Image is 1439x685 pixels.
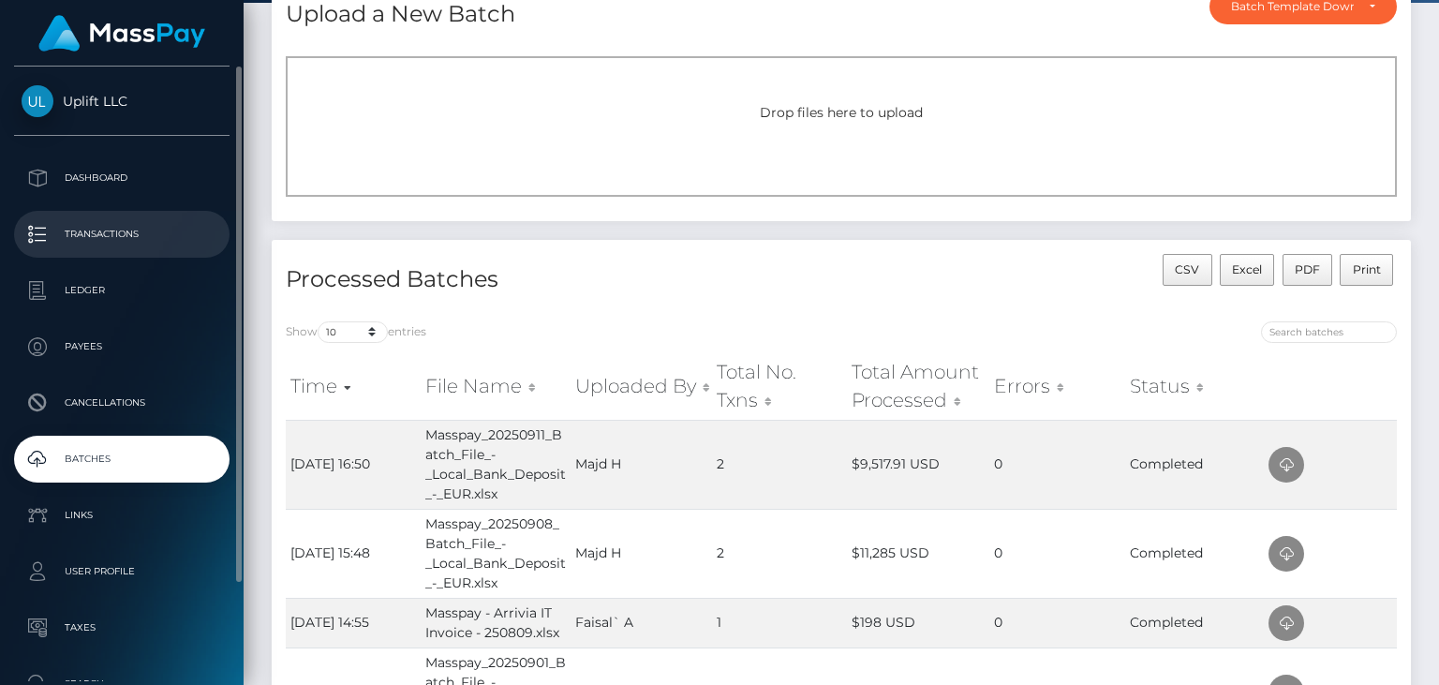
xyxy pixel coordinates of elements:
[22,445,222,473] p: Batches
[760,104,923,121] span: Drop files here to upload
[571,420,713,509] td: Majd H
[1261,321,1397,343] input: Search batches
[14,436,230,483] a: Batches
[286,420,421,509] td: [DATE] 16:50
[22,220,222,248] p: Transactions
[22,558,222,586] p: User Profile
[1283,254,1333,286] button: PDF
[22,389,222,417] p: Cancellations
[318,321,388,343] select: Showentries
[286,353,421,420] th: Time: activate to sort column ascending
[847,509,989,598] td: $11,285 USD
[421,420,571,509] td: Masspay_20250911_Batch_File_-_Local_Bank_Deposit_-_EUR.xlsx
[22,85,53,117] img: Uplift LLC
[1125,509,1264,598] td: Completed
[989,353,1125,420] th: Errors: activate to sort column ascending
[1163,254,1212,286] button: CSV
[1340,254,1393,286] button: Print
[847,353,989,420] th: Total Amount Processed: activate to sort column ascending
[712,509,846,598] td: 2
[286,509,421,598] td: [DATE] 15:48
[22,164,222,192] p: Dashboard
[571,509,713,598] td: Majd H
[1125,420,1264,509] td: Completed
[14,155,230,201] a: Dashboard
[286,321,426,343] label: Show entries
[1220,254,1275,286] button: Excel
[712,353,846,420] th: Total No. Txns: activate to sort column ascending
[1232,262,1262,276] span: Excel
[14,267,230,314] a: Ledger
[14,93,230,110] span: Uplift LLC
[286,598,421,648] td: [DATE] 14:55
[14,211,230,258] a: Transactions
[571,353,713,420] th: Uploaded By: activate to sort column ascending
[421,598,571,648] td: Masspay - Arrivia IT Invoice - 250809.xlsx
[22,614,222,642] p: Taxes
[14,604,230,651] a: Taxes
[1175,262,1199,276] span: CSV
[286,263,827,296] h4: Processed Batches
[22,501,222,529] p: Links
[989,420,1125,509] td: 0
[14,323,230,370] a: Payees
[847,420,989,509] td: $9,517.91 USD
[14,380,230,426] a: Cancellations
[421,509,571,598] td: Masspay_20250908_Batch_File_-_Local_Bank_Deposit_-_EUR.xlsx
[712,420,846,509] td: 2
[1125,598,1264,648] td: Completed
[1295,262,1320,276] span: PDF
[989,509,1125,598] td: 0
[1353,262,1381,276] span: Print
[847,598,989,648] td: $198 USD
[22,276,222,305] p: Ledger
[571,598,713,648] td: Faisal` A
[14,492,230,539] a: Links
[712,598,846,648] td: 1
[14,548,230,595] a: User Profile
[38,15,205,52] img: MassPay Logo
[989,598,1125,648] td: 0
[421,353,571,420] th: File Name: activate to sort column ascending
[1125,353,1264,420] th: Status: activate to sort column ascending
[22,333,222,361] p: Payees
